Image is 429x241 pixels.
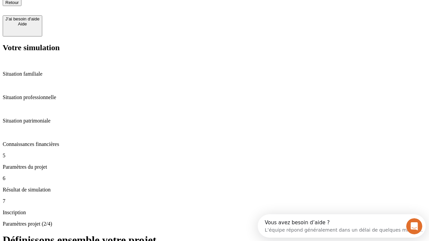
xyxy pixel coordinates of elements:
p: Situation patrimoniale [3,118,426,124]
p: 6 [3,175,426,181]
p: 5 [3,153,426,159]
p: Paramètres projet (2/4) [3,221,426,227]
iframe: Intercom live chat [406,218,422,234]
button: J’ai besoin d'aideAide [3,15,42,36]
p: Résultat de simulation [3,187,426,193]
div: L’équipe répond généralement dans un délai de quelques minutes. [7,11,165,18]
p: Connaissances financières [3,141,426,147]
h2: Votre simulation [3,43,426,52]
iframe: Intercom live chat discovery launcher [258,214,426,238]
div: Ouvrir le Messenger Intercom [3,3,185,21]
div: J’ai besoin d'aide [5,16,40,21]
div: Aide [5,21,40,26]
p: Situation familiale [3,71,426,77]
div: Vous avez besoin d’aide ? [7,6,165,11]
p: 7 [3,198,426,204]
p: Inscription [3,210,426,216]
p: Paramètres du projet [3,164,426,170]
p: Situation professionnelle [3,94,426,100]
